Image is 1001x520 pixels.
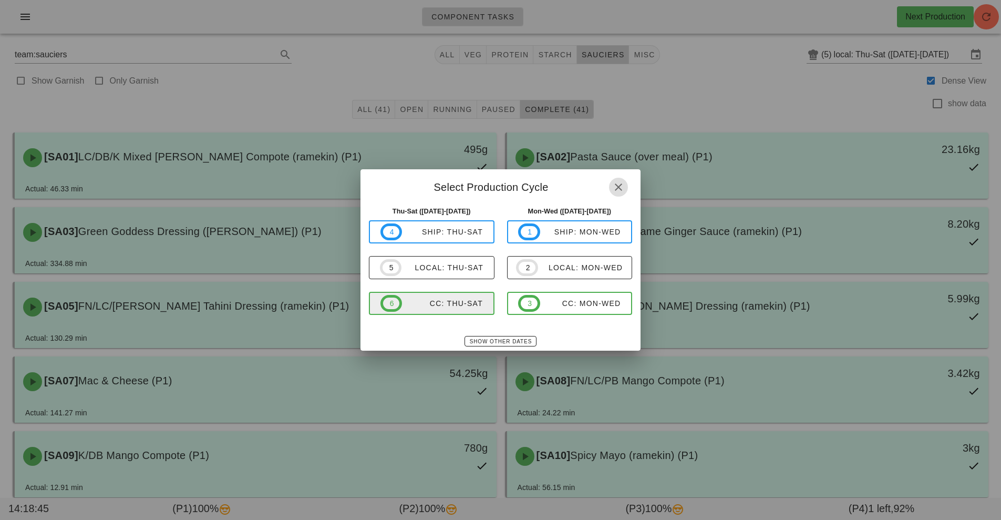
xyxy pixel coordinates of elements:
div: local: Thu-Sat [401,263,483,272]
button: 6CC: Thu-Sat [369,292,494,315]
strong: Mon-Wed ([DATE]-[DATE]) [528,207,612,215]
div: ship: Thu-Sat [402,228,483,236]
div: Select Production Cycle [360,169,641,202]
button: 3CC: Mon-Wed [507,292,633,315]
span: 1 [527,226,531,238]
div: ship: Mon-Wed [540,228,621,236]
span: 6 [389,298,394,309]
span: 2 [525,262,529,273]
button: 1ship: Mon-Wed [507,220,633,243]
span: 4 [389,226,394,238]
strong: Thu-Sat ([DATE]-[DATE]) [393,207,471,215]
button: 5local: Thu-Sat [369,256,494,279]
span: 3 [527,298,531,309]
button: 2local: Mon-Wed [507,256,633,279]
span: Show Other Dates [469,339,532,344]
div: local: Mon-Wed [538,263,623,272]
button: Show Other Dates [465,336,536,346]
div: CC: Thu-Sat [402,299,483,308]
div: CC: Mon-Wed [540,299,621,308]
button: 4ship: Thu-Sat [369,220,494,243]
span: 5 [389,262,393,273]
